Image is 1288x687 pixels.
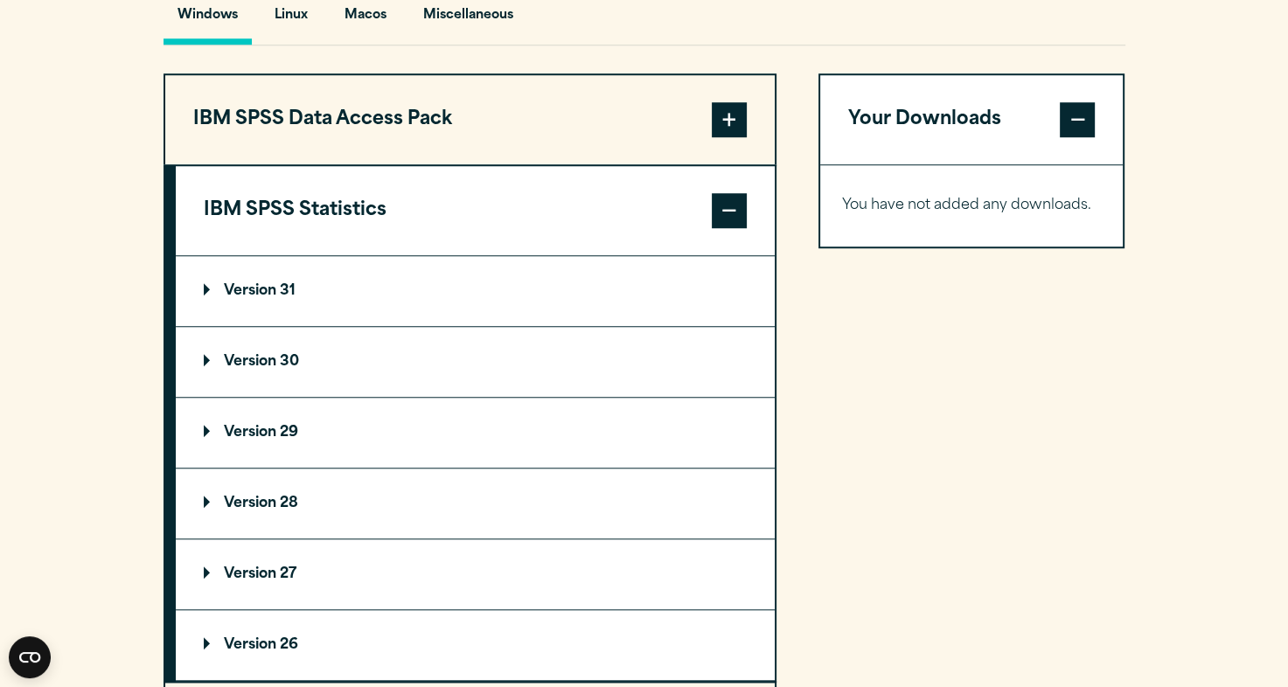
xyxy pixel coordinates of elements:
[204,355,299,369] p: Version 30
[176,398,775,468] summary: Version 29
[820,75,1124,164] button: Your Downloads
[204,638,298,652] p: Version 26
[204,496,298,510] p: Version 28
[204,284,296,298] p: Version 31
[176,166,775,255] button: IBM SPSS Statistics
[176,539,775,609] summary: Version 27
[820,164,1124,246] div: Your Downloads
[204,426,298,440] p: Version 29
[204,567,296,581] p: Version 27
[165,75,775,164] button: IBM SPSS Data Access Pack
[842,193,1102,219] p: You have not added any downloads.
[9,636,51,678] button: Open CMP widget
[176,256,775,326] summary: Version 31
[176,610,775,680] summary: Version 26
[176,468,775,538] summary: Version 28
[176,255,775,681] div: IBM SPSS Statistics
[176,327,775,397] summary: Version 30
